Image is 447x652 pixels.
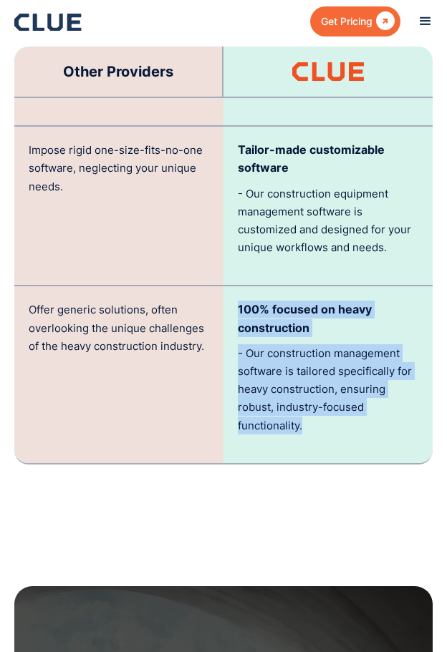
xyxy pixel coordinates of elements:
div: Get Pricing [321,12,372,30]
p: Tailor-made customizable software [238,141,418,177]
p: 100% focused on heavy construction [238,301,418,336]
p: Impose rigid one-size-fits-no-one software, neglecting your unique needs. [29,141,209,195]
a: Get Pricing [310,6,400,36]
iframe: Chat Widget [375,583,447,652]
img: Clue logo orange [292,62,364,81]
div:  [372,12,395,30]
p: - Our construction equipment management software is customized and designed for your unique workf... [238,185,418,257]
p: - Our construction management software is tailored specifically for heavy construction, ensuring ... [238,344,418,434]
p: Offer generic solutions, often overlooking the unique challenges of the heavy construction industry. [29,301,209,355]
h3: Other Providers [63,61,173,82]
